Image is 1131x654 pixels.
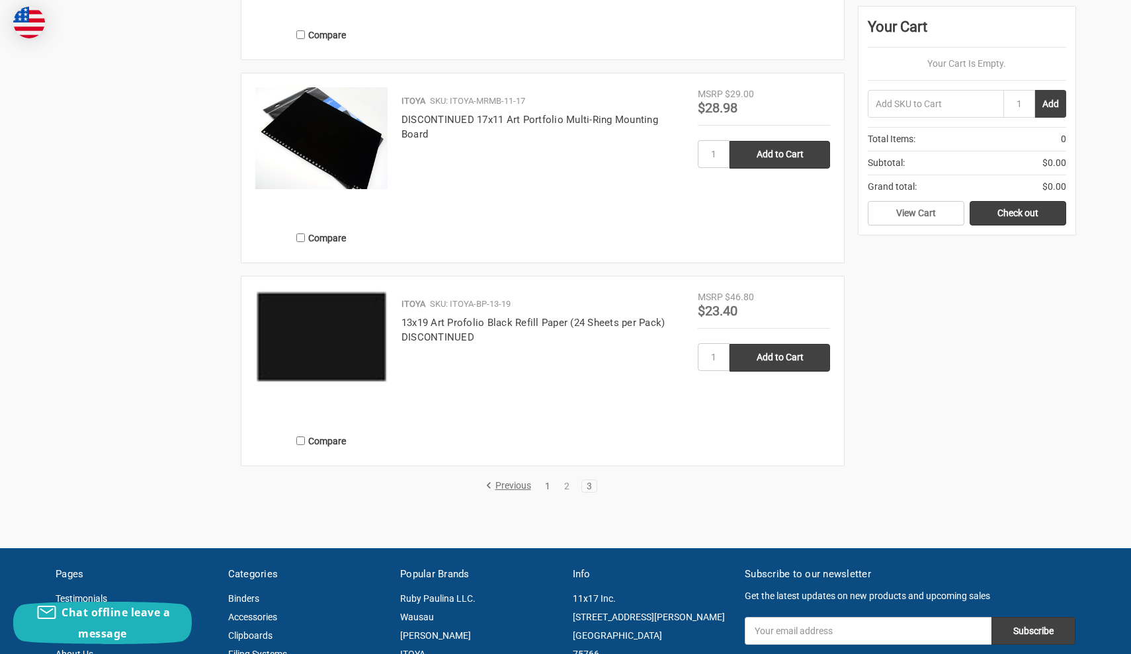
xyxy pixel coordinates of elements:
p: Your Cart Is Empty. [868,57,1066,71]
h5: Pages [56,567,214,582]
input: Compare [296,30,305,39]
div: MSRP [698,87,723,101]
a: Clipboards [228,630,272,641]
h5: Popular Brands [400,567,559,582]
span: $28.98 [698,100,737,116]
span: Grand total: [868,180,917,194]
input: Add to Cart [730,141,830,169]
p: ITOYA [401,95,425,108]
input: Your email address [745,617,991,645]
a: 2 [560,481,574,491]
input: Compare [296,233,305,242]
a: Check out [970,201,1066,226]
a: Testimonials [56,593,107,604]
input: Add SKU to Cart [868,90,1003,118]
h5: Info [573,567,732,582]
input: Compare [296,436,305,445]
a: 1 [540,481,555,491]
button: Add [1035,90,1066,118]
p: SKU: ITOYA-MRMB-11-17 [430,95,525,108]
p: ITOYA [401,298,425,311]
span: $0.00 [1042,180,1066,194]
img: duty and tax information for United States [13,7,45,38]
span: $0.00 [1042,156,1066,170]
h5: Subscribe to our newsletter [745,567,1075,582]
span: Chat offline leave a message [62,605,170,641]
img: 13x19 Art Profolio Black Refill Paper (24 Sheets per Pack) [255,290,388,382]
a: 13x19 Art Profolio Black Refill Paper (24 Sheets per Pack) [255,290,388,423]
img: 17x11 Art Profolio Multi-Ring Mounting Board [255,87,388,189]
a: 13x19 Art Profolio Black Refill Paper (24 Sheets per Pack) DISCONTINUED [401,317,665,344]
input: Subscribe [991,617,1075,645]
h5: Categories [228,567,387,582]
span: Total Items: [868,132,915,146]
a: DISCONTINUED 17x11 Art Portfolio Multi-Ring Mounting Board [401,114,658,141]
a: View Cart [868,201,964,226]
a: Wausau [400,612,434,622]
input: Add to Cart [730,344,830,372]
p: Get the latest updates on new products and upcoming sales [745,589,1075,603]
p: SKU: ITOYA-BP-13-19 [430,298,511,311]
div: MSRP [698,290,723,304]
span: $46.80 [725,292,754,302]
span: $23.40 [698,303,737,319]
a: Binders [228,593,259,604]
span: 0 [1061,132,1066,146]
a: Accessories [228,612,277,622]
button: Chat offline leave a message [13,602,192,644]
a: Ruby Paulina LLC. [400,593,476,604]
a: [PERSON_NAME] [400,630,471,641]
a: Previous [485,480,536,492]
label: Compare [255,430,388,452]
div: Your Cart [868,16,1066,48]
a: 3 [582,481,597,491]
label: Compare [255,227,388,249]
span: Subtotal: [868,156,905,170]
label: Compare [255,24,388,46]
span: $29.00 [725,89,754,99]
a: 17x11 Art Profolio Multi-Ring Mounting Board [255,87,388,220]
